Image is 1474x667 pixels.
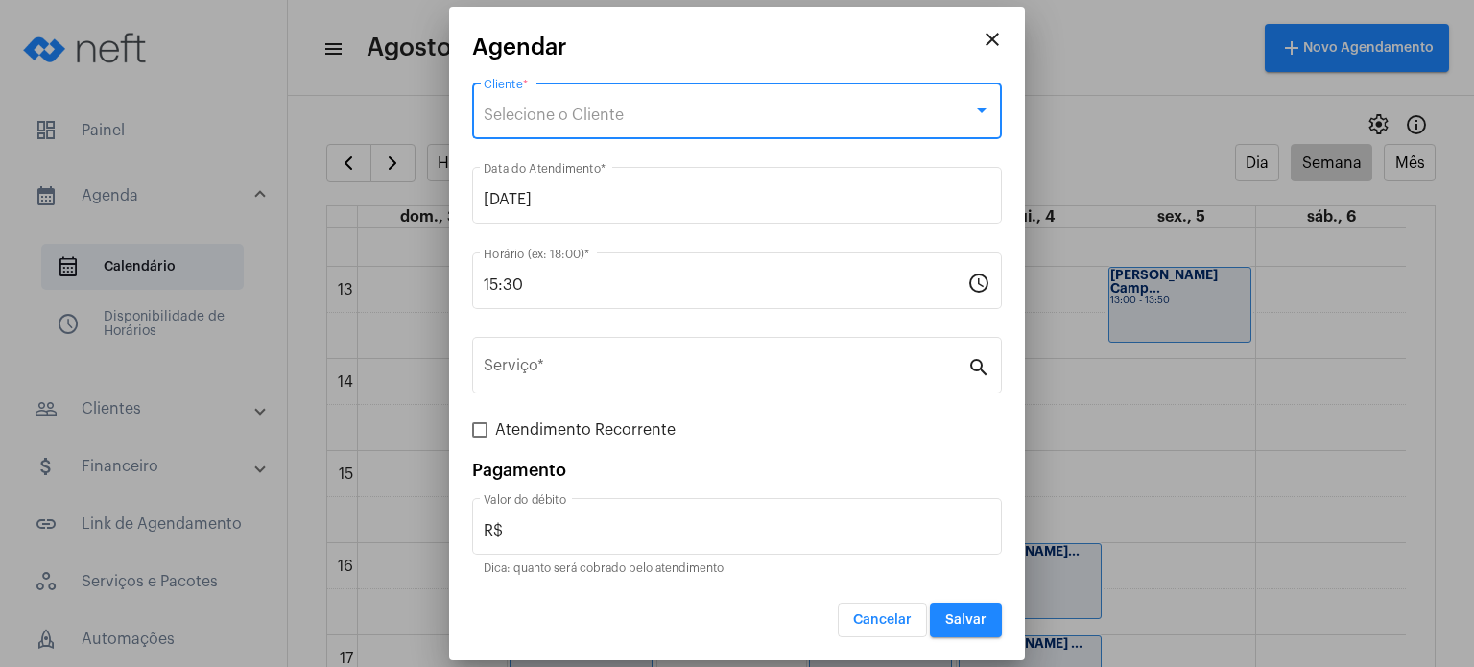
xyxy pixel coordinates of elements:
span: Agendar [472,35,567,60]
button: Cancelar [838,603,927,637]
span: Cancelar [853,613,912,627]
input: Horário [484,276,967,294]
span: Salvar [945,613,987,627]
mat-icon: schedule [967,271,990,294]
mat-icon: search [967,355,990,378]
input: Valor [484,522,990,539]
span: Atendimento Recorrente [495,418,676,441]
button: Salvar [930,603,1002,637]
input: Pesquisar serviço [484,361,967,378]
mat-hint: Dica: quanto será cobrado pelo atendimento [484,562,724,576]
span: Pagamento [472,462,566,479]
mat-icon: close [981,28,1004,51]
span: Selecione o Cliente [484,107,624,123]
